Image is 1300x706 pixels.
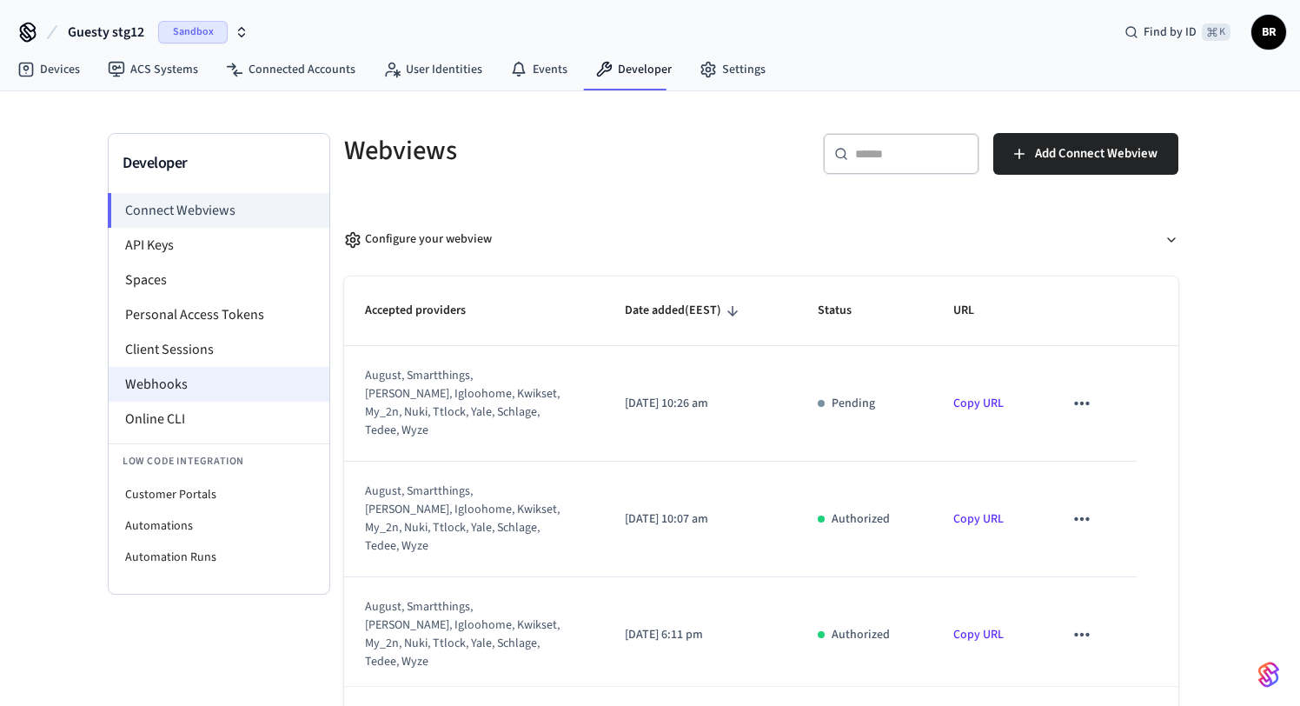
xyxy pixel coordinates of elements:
span: Date added(EEST) [625,297,744,324]
li: Webhooks [109,367,329,402]
p: Authorized [832,510,890,529]
li: Automation Runs [109,542,329,573]
a: Copy URL [953,510,1004,528]
a: Developer [581,54,686,85]
button: BR [1251,15,1286,50]
div: Configure your webview [344,230,492,249]
p: [DATE] 6:11 pm [625,626,775,644]
a: Connected Accounts [212,54,369,85]
span: Accepted providers [365,297,488,324]
li: Spaces [109,263,329,297]
p: Pending [832,395,875,413]
span: Sandbox [158,21,228,43]
li: Personal Access Tokens [109,297,329,332]
li: Online CLI [109,402,329,436]
span: URL [953,297,997,324]
div: Find by ID⌘ K [1111,17,1244,48]
img: SeamLogoGradient.69752ec5.svg [1258,661,1279,689]
span: Status [818,297,874,324]
li: Low Code Integration [109,443,329,479]
span: Find by ID [1144,23,1197,41]
a: User Identities [369,54,496,85]
div: august, smartthings, [PERSON_NAME], igloohome, kwikset, my_2n, nuki, ttlock, yale, schlage, tedee... [365,598,561,671]
li: Connect Webviews [108,193,329,228]
button: Configure your webview [344,216,1178,263]
div: august, smartthings, [PERSON_NAME], igloohome, kwikset, my_2n, nuki, ttlock, yale, schlage, tedee... [365,367,561,440]
li: Client Sessions [109,332,329,367]
p: [DATE] 10:07 am [625,510,775,529]
span: BR [1253,17,1284,48]
a: Devices [3,54,94,85]
li: Customer Portals [109,479,329,510]
a: Copy URL [953,626,1004,643]
a: Events [496,54,581,85]
li: Automations [109,510,329,542]
span: Add Connect Webview [1035,143,1157,165]
div: august, smartthings, [PERSON_NAME], igloohome, kwikset, my_2n, nuki, ttlock, yale, schlage, tedee... [365,483,561,556]
h3: Developer [123,151,315,176]
a: Copy URL [953,395,1004,412]
p: Authorized [832,626,890,644]
span: Guesty stg12 [68,22,144,43]
span: ⌘ K [1202,23,1230,41]
li: API Keys [109,228,329,263]
h5: Webviews [344,133,751,169]
button: Add Connect Webview [993,133,1178,175]
a: Settings [686,54,779,85]
a: ACS Systems [94,54,212,85]
p: [DATE] 10:26 am [625,395,775,413]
